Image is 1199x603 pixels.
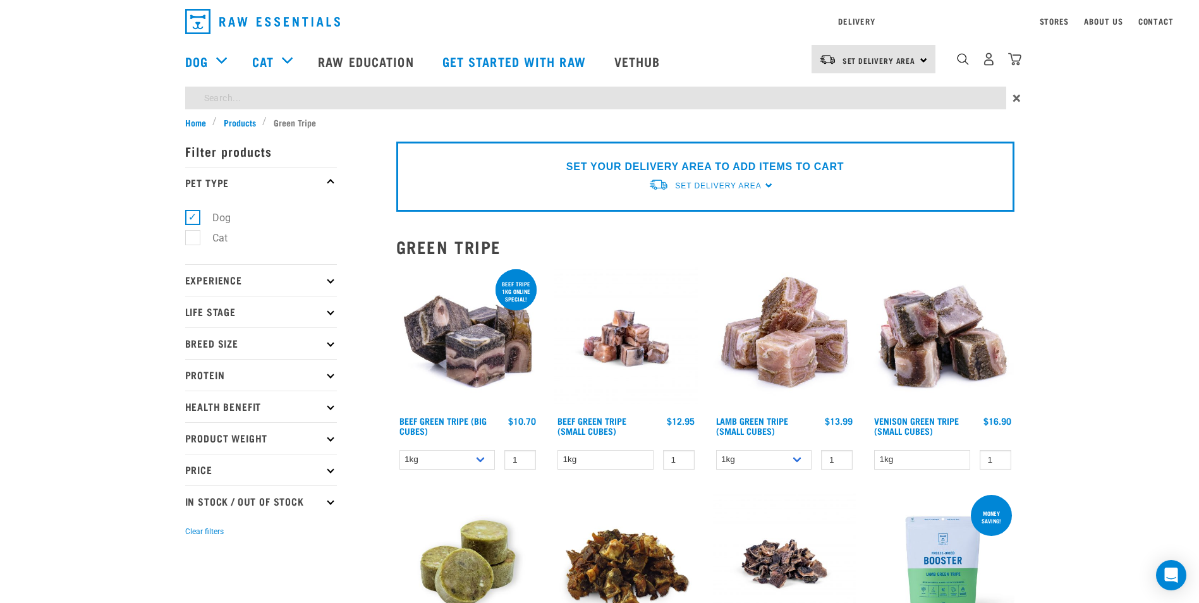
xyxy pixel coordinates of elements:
[713,267,856,410] img: 1133 Green Tripe Lamb Small Cubes 01
[305,36,429,87] a: Raw Education
[252,52,274,71] a: Cat
[648,178,669,192] img: van-moving.png
[185,135,337,167] p: Filter products
[185,9,340,34] img: Raw Essentials Logo
[496,274,537,308] div: Beef tripe 1kg online special!
[185,391,337,422] p: Health Benefit
[185,422,337,454] p: Product Weight
[430,36,602,87] a: Get started with Raw
[1040,19,1069,23] a: Stores
[821,450,853,470] input: 1
[675,181,761,190] span: Set Delivery Area
[185,167,337,198] p: Pet Type
[185,116,1014,129] nav: breadcrumbs
[825,416,853,426] div: $13.99
[843,58,916,63] span: Set Delivery Area
[399,418,487,433] a: Beef Green Tripe (Big Cubes)
[1084,19,1123,23] a: About Us
[554,267,698,410] img: Beef Tripe Bites 1634
[874,418,959,433] a: Venison Green Tripe (Small Cubes)
[838,19,875,23] a: Delivery
[566,159,844,174] p: SET YOUR DELIVERY AREA TO ADD ITEMS TO CART
[602,36,676,87] a: Vethub
[185,264,337,296] p: Experience
[175,4,1025,39] nav: dropdown navigation
[982,52,995,66] img: user.png
[185,116,206,129] span: Home
[192,210,236,226] label: Dog
[185,116,213,129] a: Home
[396,267,540,410] img: 1044 Green Tripe Beef
[1013,87,1021,109] span: ×
[716,418,788,433] a: Lamb Green Tripe (Small Cubes)
[557,418,626,433] a: Beef Green Tripe (Small Cubes)
[1138,19,1174,23] a: Contact
[185,485,337,517] p: In Stock / Out Of Stock
[983,416,1011,426] div: $16.90
[663,450,695,470] input: 1
[185,327,337,359] p: Breed Size
[1008,52,1021,66] img: home-icon@2x.png
[185,87,1006,109] input: Search...
[957,53,969,65] img: home-icon-1@2x.png
[192,230,233,246] label: Cat
[185,52,208,71] a: Dog
[667,416,695,426] div: $12.95
[185,454,337,485] p: Price
[819,54,836,65] img: van-moving.png
[185,526,224,537] button: Clear filters
[971,504,1012,530] div: Money saving!
[224,116,256,129] span: Products
[217,116,262,129] a: Products
[508,416,536,426] div: $10.70
[185,296,337,327] p: Life Stage
[871,267,1014,410] img: 1079 Green Tripe Venison 01
[185,359,337,391] p: Protein
[504,450,536,470] input: 1
[980,450,1011,470] input: 1
[396,237,1014,257] h2: Green Tripe
[1156,560,1186,590] div: Open Intercom Messenger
